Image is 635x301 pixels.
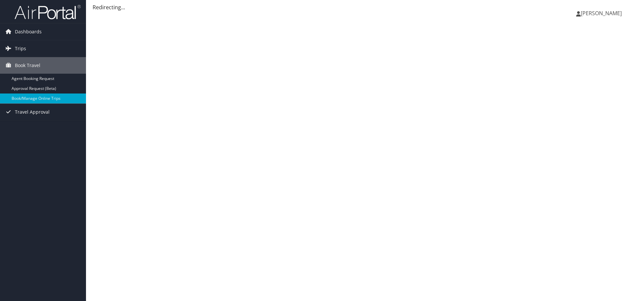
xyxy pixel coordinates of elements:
[15,104,50,120] span: Travel Approval
[581,10,622,17] span: [PERSON_NAME]
[15,23,42,40] span: Dashboards
[15,57,40,74] span: Book Travel
[15,40,26,57] span: Trips
[15,4,81,20] img: airportal-logo.png
[576,3,628,23] a: [PERSON_NAME]
[93,3,628,11] div: Redirecting...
